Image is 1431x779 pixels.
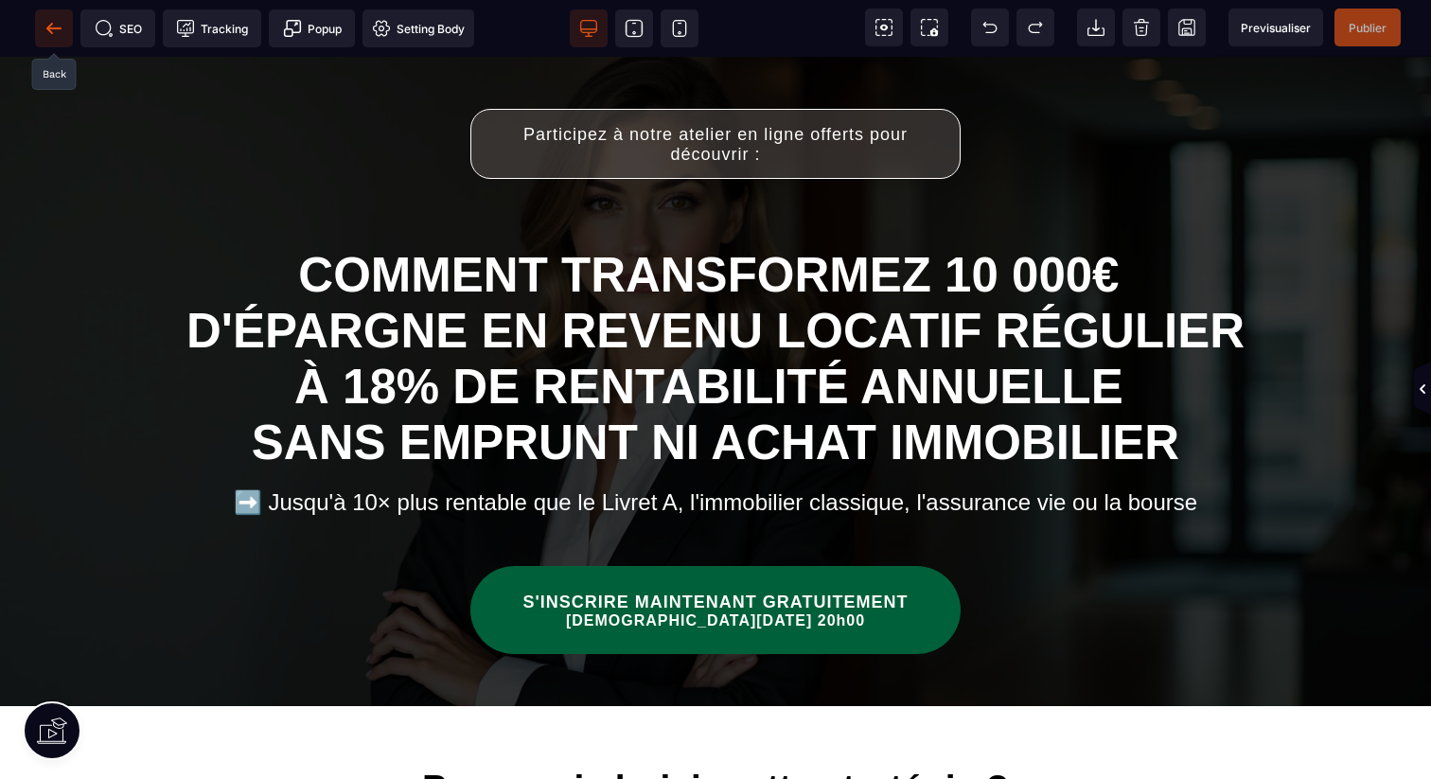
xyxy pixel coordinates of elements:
h1: Pourquoi choisir cette stratégie ? [14,701,1417,762]
h2: ➡️ Jusqu'à 10× plus rentable que le Livret A, l'immobilier classique, l'assurance vie ou la bourse [14,423,1417,469]
h1: COMMENT TRANSFORMEZ 10 000€ D'ÉPARGNE EN REVENU LOCATIF RÉGULIER À 18% DE RENTABILITÉ ANNUELLE SA... [133,181,1298,423]
span: Screenshot [910,9,948,46]
span: Previsualiser [1241,21,1311,35]
span: Tracking [176,19,248,38]
span: Setting Body [372,19,465,38]
button: Participez à notre atelier en ligne offerts pour découvrir : [470,52,962,122]
span: View components [865,9,903,46]
span: Publier [1349,21,1387,35]
span: Preview [1228,9,1323,46]
button: S'INSCRIRE MAINTENANT GRATUITEMENT[DEMOGRAPHIC_DATA][DATE] 20h00 [470,509,962,597]
span: SEO [95,19,142,38]
span: Popup [283,19,342,38]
